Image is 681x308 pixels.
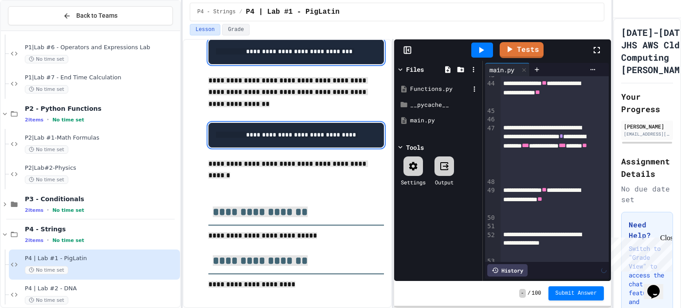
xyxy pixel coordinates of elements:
[246,7,340,17] span: P4 | Lab #1 - PigLatin
[485,257,496,266] div: 53
[25,44,178,51] span: P1|Lab #6 - Operators and Expressions Lab
[25,85,68,94] span: No time set
[25,74,178,82] span: P1|Lab #7 - End Time Calculation
[47,207,49,214] span: •
[25,207,43,213] span: 2 items
[621,183,673,205] div: No due date set
[8,6,173,25] button: Back to Teams
[25,134,178,142] span: P2|Lab #1-Math Formulas
[435,178,454,186] div: Output
[487,264,528,277] div: History
[532,290,541,297] span: 100
[500,42,544,58] a: Tests
[4,4,61,56] div: Chat with us now!Close
[25,55,68,63] span: No time set
[485,65,519,74] div: main.py
[528,290,531,297] span: /
[519,289,526,298] span: -
[548,286,604,300] button: Submit Answer
[197,8,235,16] span: P4 - Strings
[629,219,665,241] h3: Need Help?
[485,178,496,187] div: 48
[239,8,242,16] span: /
[485,222,496,231] div: 51
[485,63,530,76] div: main.py
[52,117,84,123] span: No time set
[25,117,43,123] span: 2 items
[25,164,178,172] span: P2|Lab#2-Physics
[25,238,43,243] span: 2 items
[76,11,117,20] span: Back to Teams
[25,145,68,154] span: No time set
[190,24,220,35] button: Lesson
[607,234,672,272] iframe: chat widget
[401,178,426,186] div: Settings
[621,155,673,180] h2: Assignment Details
[25,255,178,262] span: P4 | Lab #1 - PigLatin
[52,207,84,213] span: No time set
[25,285,178,292] span: P4 | Lab #2 - DNA
[485,79,496,106] div: 44
[25,225,178,233] span: P4 - Strings
[406,65,424,74] div: Files
[25,105,178,113] span: P2 - Python Functions
[25,296,68,304] span: No time set
[410,101,479,109] div: __pycache__
[624,131,670,137] div: [EMAIL_ADDRESS][DOMAIN_NAME]
[410,116,479,125] div: main.py
[47,237,49,244] span: •
[485,115,496,124] div: 46
[485,107,496,116] div: 45
[644,273,672,299] iframe: chat widget
[556,290,597,297] span: Submit Answer
[25,195,178,203] span: P3 - Conditionals
[621,90,673,115] h2: Your Progress
[47,116,49,123] span: •
[485,124,496,178] div: 47
[25,266,68,274] span: No time set
[624,122,670,130] div: [PERSON_NAME]
[406,143,424,152] div: Tools
[485,214,496,222] div: 50
[25,175,68,184] span: No time set
[485,231,496,257] div: 52
[410,85,470,94] div: Functions.py
[485,186,496,213] div: 49
[52,238,84,243] span: No time set
[222,24,250,35] button: Grade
